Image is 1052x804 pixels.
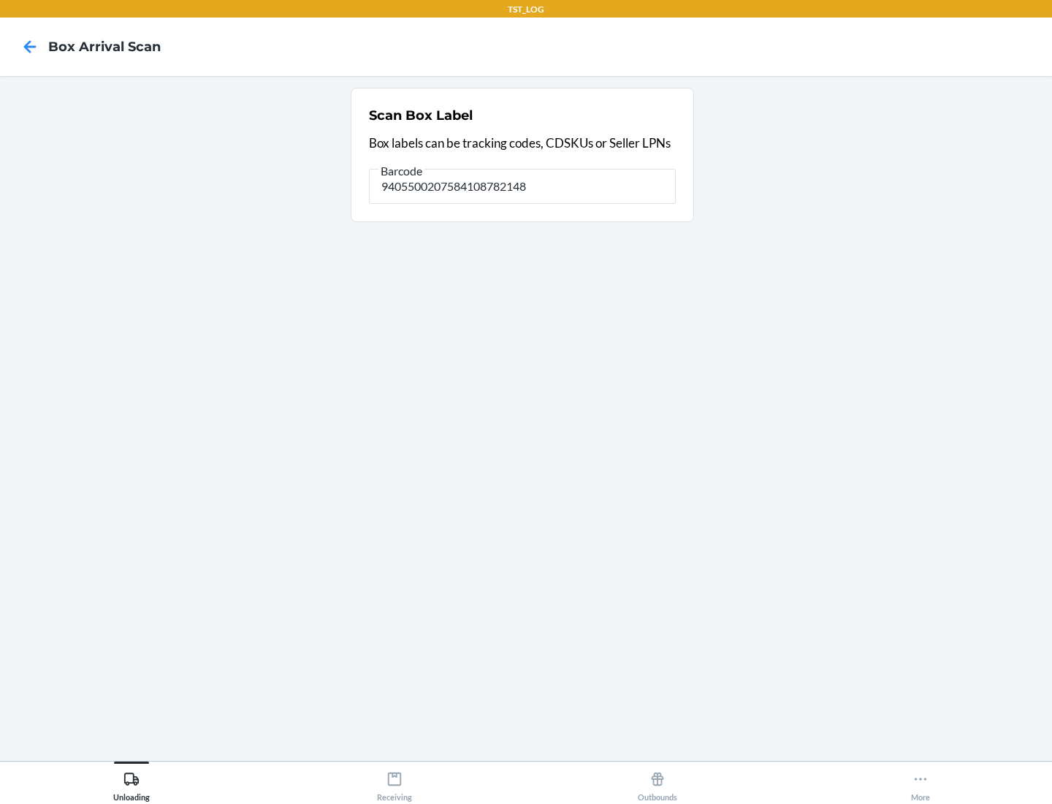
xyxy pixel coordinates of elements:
[377,765,412,802] div: Receiving
[526,762,789,802] button: Outbounds
[638,765,677,802] div: Outbounds
[369,169,676,204] input: Barcode
[48,37,161,56] h4: Box Arrival Scan
[378,164,424,178] span: Barcode
[508,3,544,16] p: TST_LOG
[369,106,473,125] h2: Scan Box Label
[113,765,150,802] div: Unloading
[911,765,930,802] div: More
[369,134,676,153] p: Box labels can be tracking codes, CDSKUs or Seller LPNs
[789,762,1052,802] button: More
[263,762,526,802] button: Receiving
